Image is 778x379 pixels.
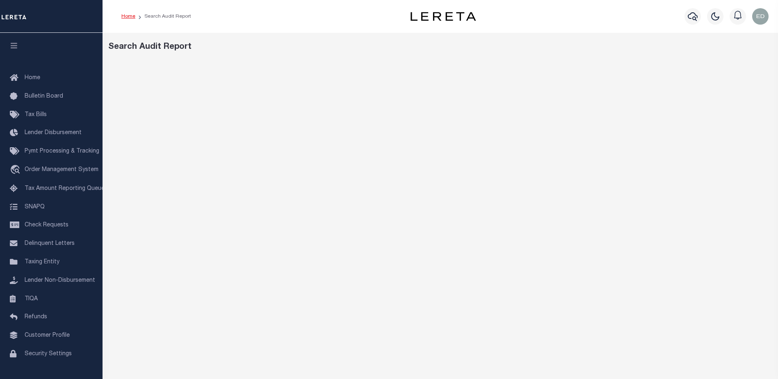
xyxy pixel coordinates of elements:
span: Lender Non-Disbursement [25,278,95,283]
span: Tax Bills [25,112,47,118]
span: Tax Amount Reporting Queue [25,186,105,192]
span: Refunds [25,314,47,320]
span: Taxing Entity [25,259,59,265]
span: TIQA [25,296,38,301]
span: Check Requests [25,222,68,228]
span: Bulletin Board [25,94,63,99]
span: Security Settings [25,351,72,357]
img: logo-dark.svg [411,12,476,21]
li: Search Audit Report [135,13,191,20]
div: Search Audit Report [108,41,773,53]
span: Home [25,75,40,81]
i: travel_explore [10,165,23,176]
span: Lender Disbursement [25,130,82,136]
span: Delinquent Letters [25,241,75,247]
span: SNAPQ [25,204,45,210]
span: Customer Profile [25,333,70,338]
span: Order Management System [25,167,98,173]
span: Pymt Processing & Tracking [25,148,99,154]
a: Home [121,14,135,19]
img: svg+xml;base64,PHN2ZyB4bWxucz0iaHR0cDovL3d3dy53My5vcmcvMjAwMC9zdmciIHBvaW50ZXItZXZlbnRzPSJub25lIi... [752,8,769,25]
